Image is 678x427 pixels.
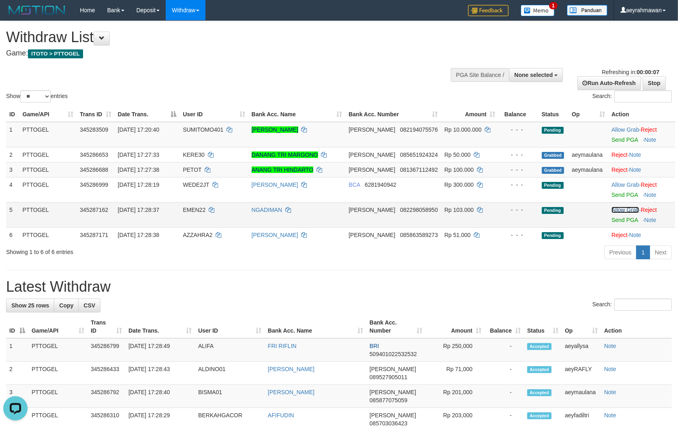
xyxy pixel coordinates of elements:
td: 345286433 [88,362,125,385]
a: Note [644,192,657,198]
th: Balance: activate to sort column ascending [485,315,524,338]
a: 1 [636,246,650,259]
span: Refreshing in: [602,69,659,75]
th: Bank Acc. Name: activate to sort column ascending [248,107,346,122]
th: Status [539,107,569,122]
button: Open LiveChat chat widget [3,3,28,28]
select: Showentries [20,90,51,102]
span: [PERSON_NAME] [370,412,416,418]
a: Allow Grab [612,207,639,213]
span: [DATE] 17:28:19 [118,181,159,188]
td: PTTOGEL [19,227,77,242]
td: Rp 250,000 [426,338,485,362]
span: Copy 081367112492 to clipboard [400,167,438,173]
a: Note [604,412,616,418]
td: 345286799 [88,338,125,362]
a: [PERSON_NAME] [252,232,298,238]
span: BCA [349,181,360,188]
span: · [612,126,641,133]
div: - - - [502,181,535,189]
th: User ID: activate to sort column ascending [180,107,248,122]
span: [DATE] 17:28:38 [118,232,159,238]
span: Copy 082298058950 to clipboard [400,207,438,213]
td: 2 [6,147,19,162]
span: 345286653 [80,152,108,158]
td: Rp 71,000 [426,362,485,385]
a: Allow Grab [612,181,639,188]
a: [PERSON_NAME] [268,366,314,372]
img: Button%20Memo.svg [521,5,555,16]
span: AZZAHRA2 [183,232,212,238]
td: PTTOGEL [19,122,77,147]
td: · [608,202,675,227]
img: panduan.png [567,5,607,16]
td: aeyRAFLY [562,362,601,385]
a: Reject [612,152,628,158]
div: Showing 1 to 6 of 6 entries [6,245,276,256]
span: [PERSON_NAME] [349,167,395,173]
th: Trans ID: activate to sort column ascending [77,107,115,122]
span: Copy 085877075059 to clipboard [370,397,407,404]
span: Copy 085863589273 to clipboard [400,232,438,238]
span: Accepted [527,366,552,373]
td: ALDINO01 [195,362,265,385]
span: [DATE] 17:28:37 [118,207,159,213]
span: Grabbed [542,152,565,159]
td: · [608,162,675,177]
span: [PERSON_NAME] [349,232,395,238]
span: CSV [83,302,95,309]
div: - - - [502,231,535,239]
span: Rp 100.000 [445,167,474,173]
td: [DATE] 17:28:49 [125,338,195,362]
td: Rp 201,000 [426,385,485,408]
th: Trans ID: activate to sort column ascending [88,315,125,338]
a: Reject [641,181,657,188]
span: Accepted [527,412,552,419]
td: PTTOGEL [19,162,77,177]
td: 5 [6,202,19,227]
span: None selected [514,72,553,78]
th: ID [6,107,19,122]
td: 3 [6,162,19,177]
strong: 00:00:07 [637,69,659,75]
label: Search: [592,90,672,102]
span: [PERSON_NAME] [349,152,395,158]
a: Reject [641,207,657,213]
label: Search: [592,299,672,311]
span: SUMITOMO401 [183,126,223,133]
span: [DATE] 17:20:40 [118,126,159,133]
td: PTTOGEL [28,385,88,408]
th: Balance [499,107,539,122]
h4: Game: [6,49,444,58]
td: 1 [6,122,19,147]
span: · [612,207,641,213]
span: Grabbed [542,167,565,174]
span: Copy [59,302,73,309]
a: Show 25 rows [6,299,54,312]
div: - - - [502,206,535,214]
div: - - - [502,166,535,174]
a: Next [650,246,672,259]
span: Pending [542,207,564,214]
div: - - - [502,126,535,134]
span: Rp 103.000 [445,207,474,213]
span: · [612,181,641,188]
span: Rp 50.000 [445,152,471,158]
td: PTTOGEL [19,147,77,162]
td: 4 [6,177,19,202]
th: Bank Acc. Name: activate to sort column ascending [265,315,366,338]
img: Feedback.jpg [468,5,509,16]
th: User ID: activate to sort column ascending [195,315,265,338]
td: 3 [6,385,28,408]
a: NGADIMAN [252,207,282,213]
a: Previous [604,246,637,259]
span: 345287171 [80,232,108,238]
span: [PERSON_NAME] [370,366,416,372]
a: Note [604,366,616,372]
span: ITOTO > PTTOGEL [28,49,83,58]
a: DANANG TRI MARGONO [252,152,318,158]
td: · [608,122,675,147]
a: Note [644,137,657,143]
span: [PERSON_NAME] [349,207,395,213]
input: Search: [614,90,672,102]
